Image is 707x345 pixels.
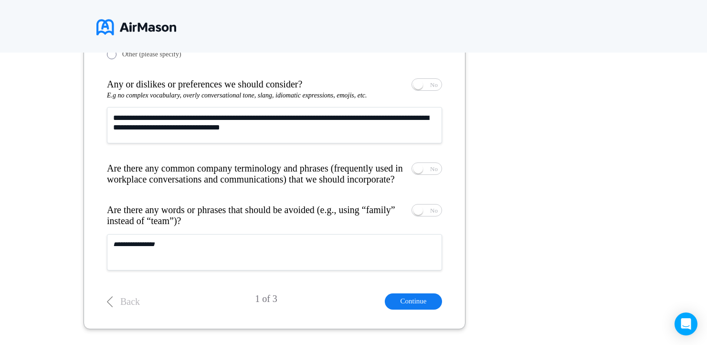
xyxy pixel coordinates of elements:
p: Back [120,296,140,307]
div: Open Intercom Messenger [675,313,697,335]
div: Are there any common company terminology and phrases (frequently used in workplace conversations ... [107,163,405,185]
span: No [430,82,438,88]
span: No [430,166,438,172]
div: Any or dislikes or preferences we should consider? [107,79,302,91]
p: 1 of 3 [255,293,277,309]
img: back [107,296,113,307]
img: logo [96,15,176,39]
span: E.g no complex vocabulary, overly conversational tone, slang, idiomatic expressions, emojis, etc. [107,92,367,99]
span: Other (please specify) [122,51,181,58]
span: No [430,207,438,214]
button: Continue [385,293,442,309]
div: Are there any words or phrases that should be avoided (e.g., using “family” instead of “team”)? [107,205,405,226]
